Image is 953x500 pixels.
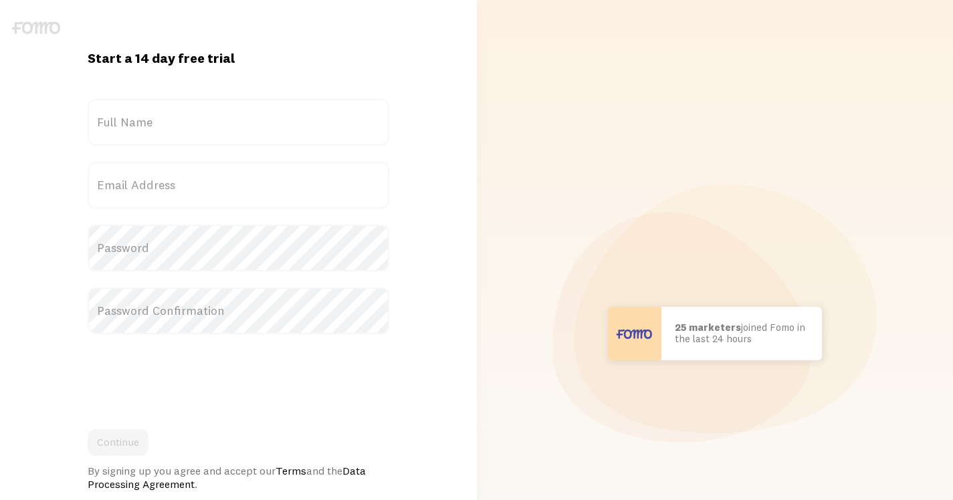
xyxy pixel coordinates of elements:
[12,21,60,34] img: fomo-logo-gray-b99e0e8ada9f9040e2984d0d95b3b12da0074ffd48d1e5cb62ac37fc77b0b268.svg
[88,162,389,209] label: Email Address
[88,350,291,402] iframe: reCAPTCHA
[88,225,389,271] label: Password
[88,49,389,67] h1: Start a 14 day free trial
[276,464,306,477] a: Terms
[675,321,741,334] b: 25 marketers
[88,464,389,491] div: By signing up you agree and accept our and the .
[88,99,389,146] label: Full Name
[675,322,809,344] p: joined Fomo in the last 24 hours
[88,464,366,491] a: Data Processing Agreement
[88,287,389,334] label: Password Confirmation
[608,307,661,360] img: User avatar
